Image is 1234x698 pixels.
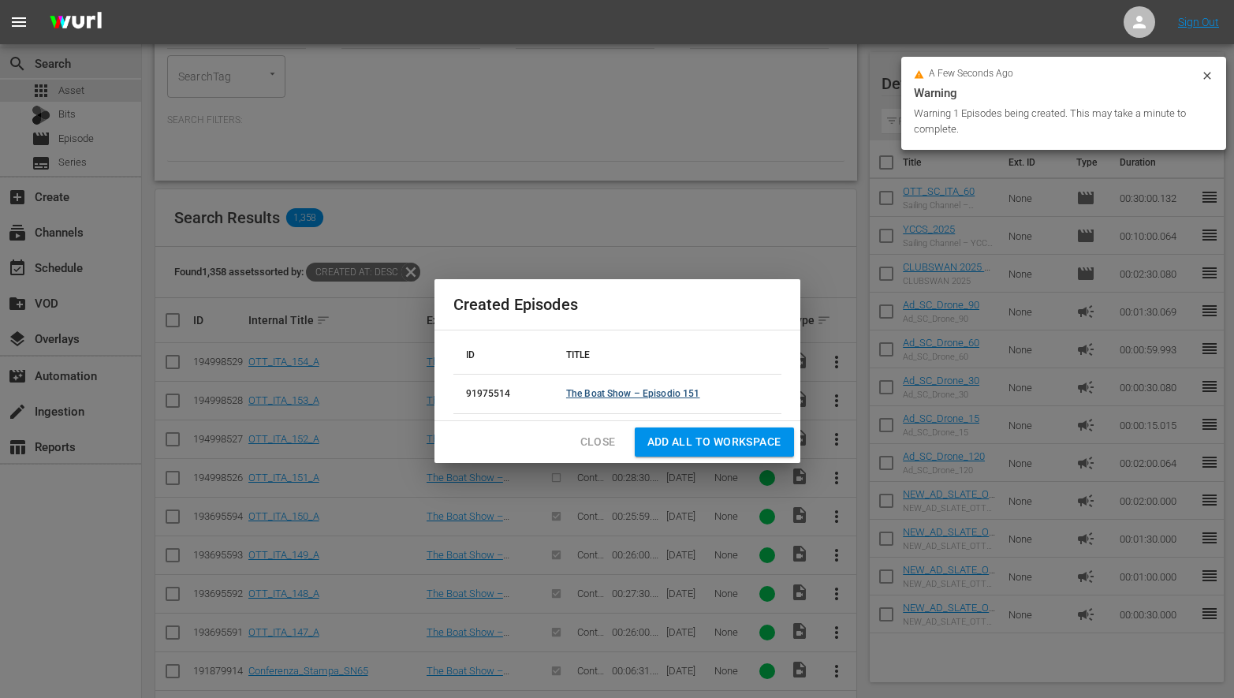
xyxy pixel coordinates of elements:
th: ID [453,337,554,375]
h2: Created Episodes [453,292,781,317]
td: 91975514 [453,375,554,414]
a: The Boat Show – Episodio 151 [566,388,700,399]
span: Close [580,432,616,452]
button: Add all to Workspace [635,427,794,457]
button: Close [568,427,628,457]
span: menu [9,13,28,32]
div: Warning 1 Episodes being created. This may take a minute to complete. [914,106,1197,137]
span: a few seconds ago [929,68,1013,80]
span: Add all to Workspace [647,432,781,452]
img: ans4CAIJ8jUAAAAAAAAAAAAAAAAAAAAAAAAgQb4GAAAAAAAAAAAAAAAAAAAAAAAAJMjXAAAAAAAAAAAAAAAAAAAAAAAAgAT5G... [38,4,114,41]
th: TITLE [554,337,781,375]
div: Warning [914,84,1213,103]
a: Sign Out [1178,16,1219,28]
